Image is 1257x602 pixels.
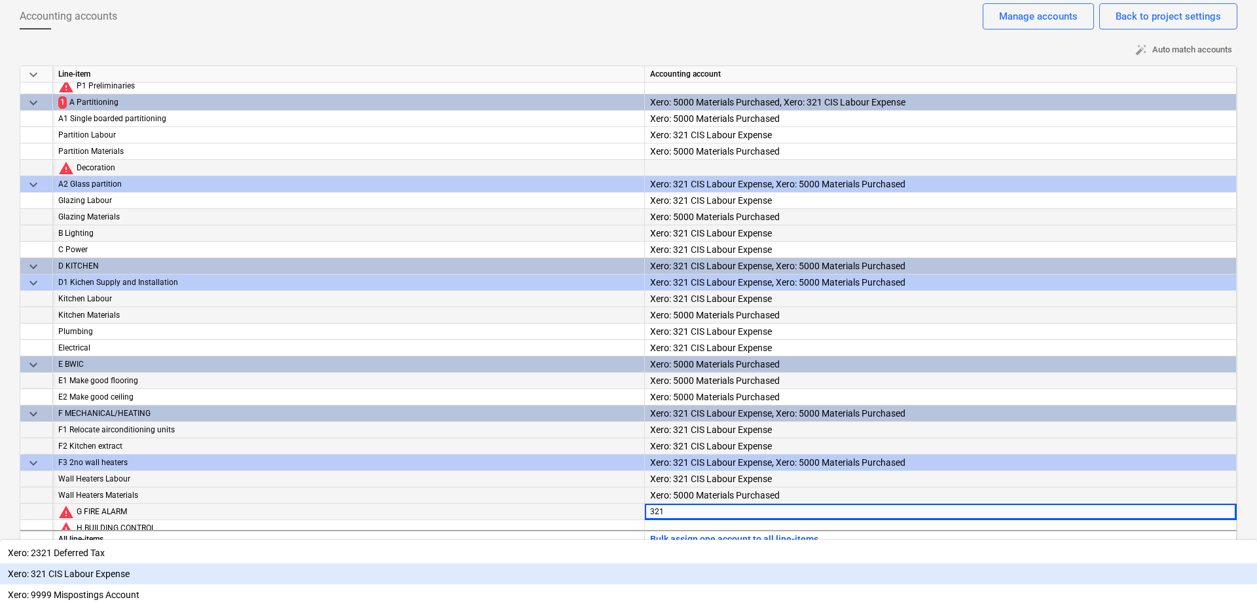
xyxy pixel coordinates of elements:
[650,209,1231,225] div: Xero: 5000 Materials Purchased
[650,242,1231,258] div: Xero: 321 CIS Labour Expense
[58,291,639,307] div: Kitchen Labour
[650,455,1231,471] div: Xero: 321 CIS Labour Expense, Xero: 5000 Materials Purchased
[650,193,1231,209] div: Xero: 321 CIS Labour Expense
[26,455,41,471] span: keyboard_arrow_down
[58,160,74,176] span: No accounting account chosen for line-item. Line-item is not allowed to be connected to cost docu...
[650,127,1231,143] div: Xero: 321 CIS Labour Expense
[58,307,639,324] div: Kitchen Materials
[26,67,41,83] span: keyboard_arrow_down
[650,438,1231,455] div: Xero: 321 CIS Labour Expense
[53,530,645,546] div: All line-items
[69,94,639,111] div: A Partitioning
[650,422,1231,438] div: Xero: 321 CIS Labour Expense
[26,357,41,373] span: keyboard_arrow_down
[58,274,639,291] div: D1 Kichen Supply and Installation
[58,143,639,160] div: Partition Materials
[650,94,1231,111] div: Xero: 5000 Materials Purchased, Xero: 321 CIS Labour Expense
[650,143,1231,160] div: Xero: 5000 Materials Purchased
[58,127,639,143] div: Partition Labour
[58,487,639,504] div: Wall Heaters Materials
[58,455,639,471] div: F3 2no wall heaters
[58,340,639,356] div: Electrical
[77,160,639,176] div: Decoration
[26,177,41,193] span: keyboard_arrow_down
[58,373,639,389] div: E1 Make good flooring
[53,66,645,83] div: Line-item
[58,242,639,258] div: C Power
[58,176,639,193] div: A2 Glass partition
[645,66,1237,83] div: Accounting account
[650,111,1231,127] div: Xero: 5000 Materials Purchased
[58,209,639,225] div: Glazing Materials
[58,504,74,519] span: No accounting account chosen for line-item. Line-item is not allowed to be connected to cost docu...
[650,373,1231,389] div: Xero: 5000 Materials Purchased
[650,225,1231,242] div: Xero: 321 CIS Labour Expense
[58,324,639,340] div: Plumbing
[650,307,1231,324] div: Xero: 5000 Materials Purchased
[58,405,639,422] div: F MECHANICAL/HEATING
[26,275,41,291] span: keyboard_arrow_down
[650,274,1231,291] div: Xero: 321 CIS Labour Expense, Xero: 5000 Materials Purchased
[1192,539,1257,602] iframe: Chat Widget
[20,9,117,24] span: Accounting accounts
[26,259,41,274] span: keyboard_arrow_down
[77,78,639,94] div: P1 Preliminaries
[650,471,1231,487] div: Xero: 321 CIS Labour Expense
[650,531,818,548] button: Bulk assign one account to all line-items
[58,520,74,536] span: No accounting account chosen for line-item. Line-item is not allowed to be connected to cost docu...
[58,422,639,438] div: F1 Relocate airconditioning units
[650,389,1231,405] div: Xero: 5000 Materials Purchased
[650,176,1231,193] div: Xero: 321 CIS Labour Expense, Xero: 5000 Materials Purchased
[77,504,639,520] div: G FIRE ALARM
[58,96,67,109] span: 1
[1135,44,1147,56] span: auto_fix_high
[650,405,1231,422] div: Xero: 321 CIS Labour Expense, Xero: 5000 Materials Purchased
[58,356,639,373] div: E BWIC
[77,520,639,536] div: H BUILDING CONTROL
[58,258,639,274] div: D KITCHEN
[58,193,639,209] div: Glazing Labour
[650,356,1231,373] div: Xero: 5000 Materials Purchased
[650,487,1231,504] div: Xero: 5000 Materials Purchased
[58,225,639,242] div: B Lighting
[1130,40,1237,60] button: Auto match accounts
[58,78,74,94] span: No accounting account chosen for line-item. Line-item is not allowed to be connected to cost docu...
[26,95,41,111] span: keyboard_arrow_down
[58,111,639,127] div: A1 Single boarded partitioning
[1135,43,1232,58] span: Auto match accounts
[26,406,41,422] span: keyboard_arrow_down
[58,438,639,455] div: F2 Kitchen extract
[650,340,1231,356] div: Xero: 321 CIS Labour Expense
[650,324,1231,340] div: Xero: 321 CIS Labour Expense
[650,258,1231,274] div: Xero: 321 CIS Labour Expense, Xero: 5000 Materials Purchased
[58,471,639,487] div: Wall Heaters Labour
[650,291,1231,307] div: Xero: 321 CIS Labour Expense
[58,389,639,405] div: E2 Make good ceiling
